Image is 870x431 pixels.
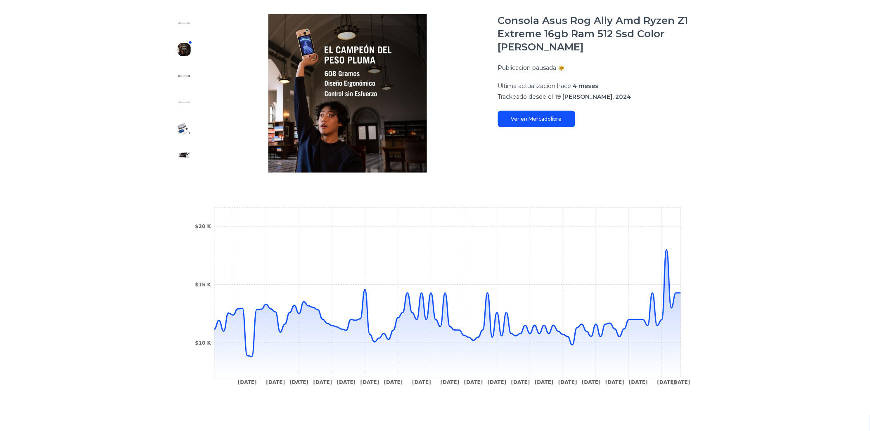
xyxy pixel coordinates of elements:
[289,380,308,386] tspan: [DATE]
[195,224,211,229] tspan: $20 K
[511,380,530,386] tspan: [DATE]
[313,380,332,386] tspan: [DATE]
[558,380,577,386] tspan: [DATE]
[195,340,211,346] tspan: $10 K
[573,82,599,90] span: 4 meses
[178,43,191,56] img: Consola Asus Rog Ally Amd Ryzen Z1 Extreme 16gb Ram 512 Ssd Color Blanco
[412,380,431,386] tspan: [DATE]
[214,14,481,173] img: Consola Asus Rog Ally Amd Ryzen Z1 Extreme 16gb Ram 512 Ssd Color Blanco
[195,282,211,288] tspan: $15 K
[498,93,553,100] span: Trackeado desde el
[178,69,191,83] img: Consola Asus Rog Ally Amd Ryzen Z1 Extreme 16gb Ram 512 Ssd Color Blanco
[238,380,257,386] tspan: [DATE]
[178,96,191,109] img: Consola Asus Rog Ally Amd Ryzen Z1 Extreme 16gb Ram 512 Ssd Color Blanco
[605,380,624,386] tspan: [DATE]
[178,149,191,162] img: Consola Asus Rog Ally Amd Ryzen Z1 Extreme 16gb Ram 512 Ssd Color Blanco
[266,380,285,386] tspan: [DATE]
[582,380,601,386] tspan: [DATE]
[498,111,575,127] a: Ver en Mercadolibre
[555,93,631,100] span: 19 [PERSON_NAME], 2024
[464,380,483,386] tspan: [DATE]
[360,380,379,386] tspan: [DATE]
[671,380,690,386] tspan: [DATE]
[384,380,403,386] tspan: [DATE]
[337,380,356,386] tspan: [DATE]
[657,380,676,386] tspan: [DATE]
[488,380,507,386] tspan: [DATE]
[440,380,459,386] tspan: [DATE]
[498,82,571,90] span: Ultima actualizacion hace
[178,122,191,136] img: Consola Asus Rog Ally Amd Ryzen Z1 Extreme 16gb Ram 512 Ssd Color Blanco
[498,64,557,72] p: Publicacion pausada
[535,380,554,386] tspan: [DATE]
[629,380,648,386] tspan: [DATE]
[498,14,699,54] h1: Consola Asus Rog Ally Amd Ryzen Z1 Extreme 16gb Ram 512 Ssd Color [PERSON_NAME]
[178,17,191,30] img: Consola Asus Rog Ally Amd Ryzen Z1 Extreme 16gb Ram 512 Ssd Color Blanco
